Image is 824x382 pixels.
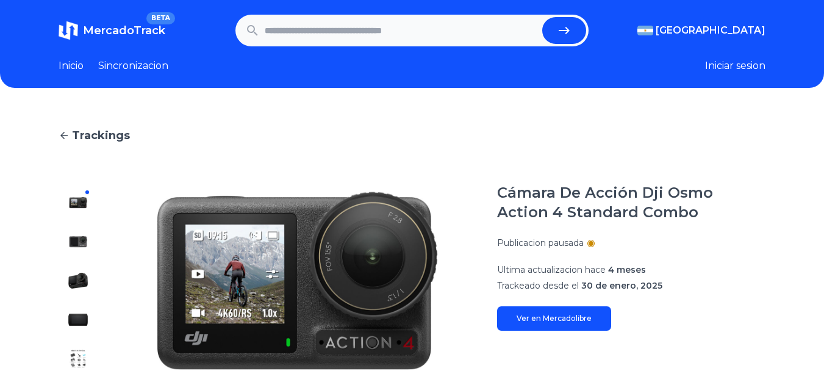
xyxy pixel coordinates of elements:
button: Iniciar sesion [705,59,765,73]
a: Ver en Mercadolibre [497,306,611,331]
span: Trackings [72,127,130,144]
span: MercadoTrack [83,24,165,37]
span: BETA [146,12,175,24]
img: Cámara De Acción Dji Osmo Action 4 Standard Combo [68,271,88,290]
span: Ultima actualizacion hace [497,264,606,275]
img: Cámara De Acción Dji Osmo Action 4 Standard Combo [68,310,88,330]
button: [GEOGRAPHIC_DATA] [637,23,765,38]
a: MercadoTrackBETA [59,21,165,40]
p: Publicacion pausada [497,237,584,249]
img: MercadoTrack [59,21,78,40]
span: 4 meses [608,264,646,275]
span: [GEOGRAPHIC_DATA] [656,23,765,38]
img: Cámara De Acción Dji Osmo Action 4 Standard Combo [68,193,88,212]
span: 30 de enero, 2025 [581,280,662,291]
img: Cámara De Acción Dji Osmo Action 4 Standard Combo [68,232,88,251]
span: Trackeado desde el [497,280,579,291]
img: Argentina [637,26,653,35]
a: Inicio [59,59,84,73]
h1: Cámara De Acción Dji Osmo Action 4 Standard Combo [497,183,765,222]
a: Sincronizacion [98,59,168,73]
img: Cámara De Acción Dji Osmo Action 4 Standard Combo [68,349,88,369]
img: Cámara De Acción Dji Osmo Action 4 Standard Combo [122,183,473,378]
a: Trackings [59,127,765,144]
